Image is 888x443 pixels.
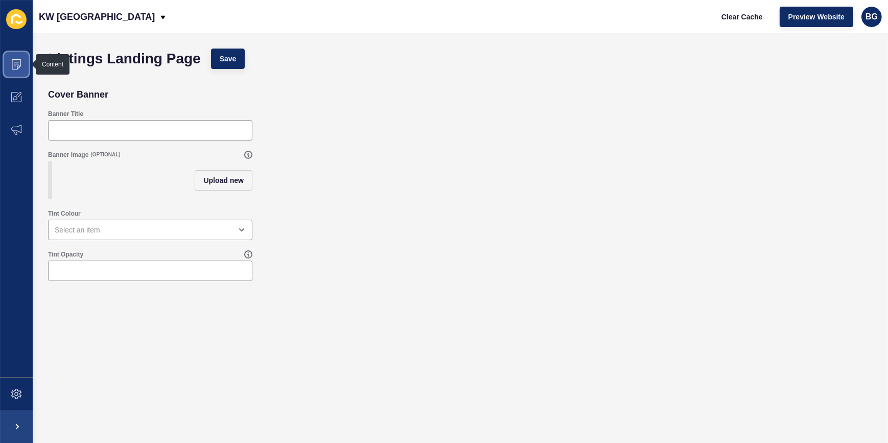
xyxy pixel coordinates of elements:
[48,89,108,100] h2: Cover Banner
[48,151,88,159] label: Banner Image
[48,54,201,64] h1: Listings Landing Page
[721,12,763,22] span: Clear Cache
[48,220,252,240] div: open menu
[42,60,63,68] div: Content
[48,209,81,218] label: Tint Colour
[90,151,120,158] span: (OPTIONAL)
[48,250,83,259] label: Tint Opacity
[866,12,878,22] span: BG
[195,170,252,191] button: Upload new
[788,12,845,22] span: Preview Website
[39,4,155,30] p: KW [GEOGRAPHIC_DATA]
[203,175,244,185] span: Upload new
[211,49,245,69] button: Save
[220,54,237,64] span: Save
[780,7,853,27] button: Preview Website
[48,110,83,118] label: Banner Title
[713,7,772,27] button: Clear Cache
